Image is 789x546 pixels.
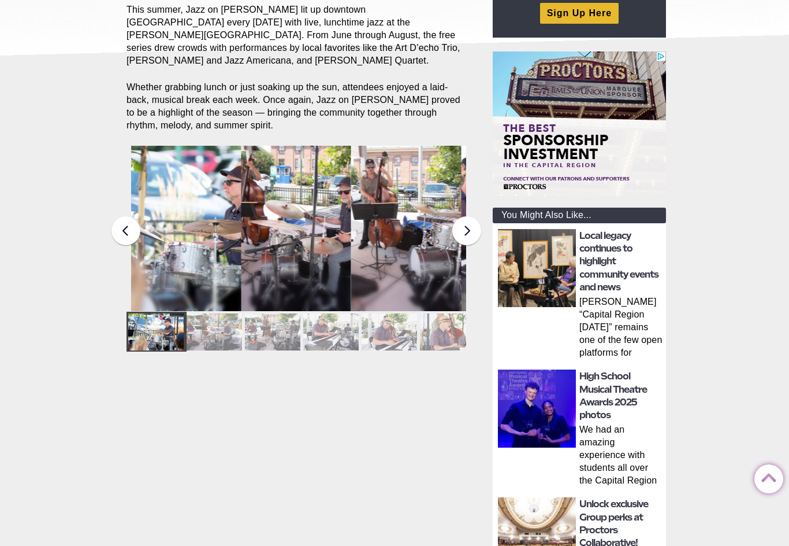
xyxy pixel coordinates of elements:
button: Previous slide [111,216,140,245]
p: Whether grabbing lunch or just soaking up the sun, attendees enjoyed a laid-back, musical break e... [126,81,466,132]
a: High School Musical Theatre Awards 2025 photos [579,371,647,420]
p: This summer, Jazz on [PERSON_NAME] lit up downtown [GEOGRAPHIC_DATA] every [DATE] with live, lunc... [126,3,466,67]
img: thumbnail: Local legacy continues to highlight community events and news [498,229,576,307]
p: [PERSON_NAME] “Capital Region [DATE]” remains one of the few open platforms for everyday voices S... [579,296,663,361]
a: Local legacy continues to highlight community events and news [579,230,658,293]
img: thumbnail: High School Musical Theatre Awards 2025 photos [498,370,576,448]
iframe: Advertisement [493,51,666,196]
a: Back to Top [754,465,777,488]
a: Sign Up Here [540,3,619,23]
div: You Might Also Like... [493,208,666,223]
button: Next slide [452,216,481,245]
p: We had an amazing experience with students all over the Capital Region at the 2025 High School Mu... [579,423,663,489]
